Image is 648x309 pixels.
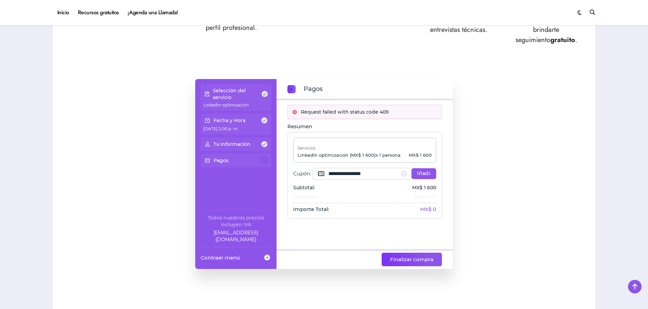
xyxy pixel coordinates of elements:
span: Pagos [304,84,323,94]
span: Finalizar compra [390,255,433,264]
button: Finalizar compra [382,253,442,266]
span: Importe Total: [293,206,329,213]
p: MX$ 1 600 [409,152,432,158]
span: Servicios [298,146,316,151]
span: x 1 persona [376,152,401,158]
p: Fecha y Hora [214,117,245,124]
span: LinkedIn optimización [203,102,249,108]
p: Pagos [214,157,228,164]
span: Cupón: [293,170,311,177]
span: MX$ 1 600 [412,185,436,191]
span: Subtotal: [293,185,315,191]
a: Inicio [53,3,74,22]
span: Request failed with status code 409 [301,108,389,116]
span: MX$ 1 600 [414,194,436,200]
a: Recursos gratuitos [74,3,123,22]
button: Añadir [411,168,436,179]
span: Añadir [417,170,430,177]
span: Resumen [287,123,312,130]
strong: gratuito [550,35,575,45]
span: [DATE] 2:00 p. m. [203,126,239,131]
p: Selección del servicio [213,87,261,101]
button: previous step [287,85,296,93]
span: Descuento: [293,194,318,200]
a: Company email: ayuda@elhadadelasvacantes.com [201,229,271,243]
span: Contraer menú [201,254,240,261]
p: Tu Información [214,141,250,148]
a: ¡Agenda una Llamada! [123,3,183,22]
p: LinkedIn optimización (MX$ 1 600) [298,152,401,158]
div: Todos nuestros precios incluyen IVA [201,214,271,228]
span: MX$ 0 [420,206,436,213]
